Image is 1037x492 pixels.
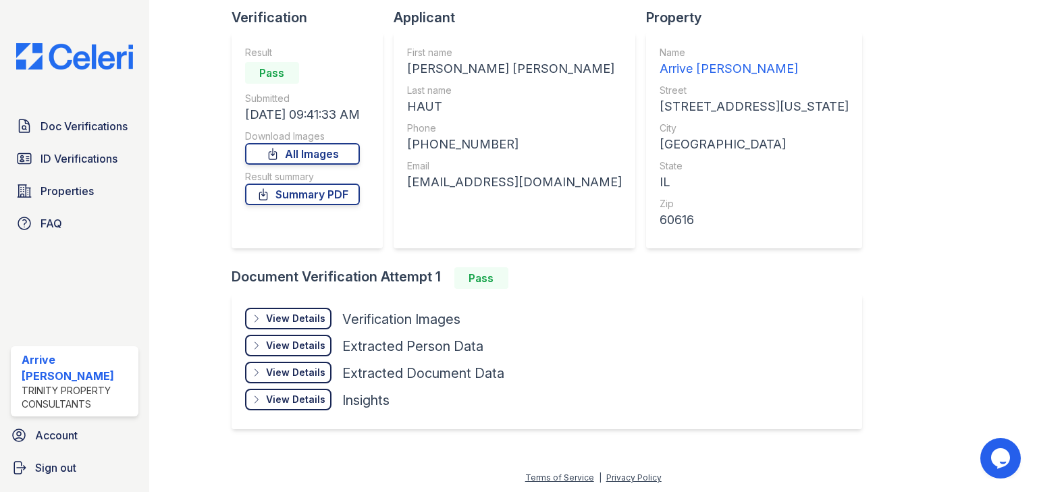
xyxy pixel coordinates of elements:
div: | [599,472,602,483]
span: FAQ [41,215,62,231]
a: Doc Verifications [11,113,138,140]
span: Properties [41,183,94,199]
div: Email [407,159,622,173]
div: Phone [407,121,622,135]
a: Account [5,422,144,449]
div: State [660,159,849,173]
div: [DATE] 09:41:33 AM [245,105,360,124]
div: IL [660,173,849,192]
div: Submitted [245,92,360,105]
div: View Details [266,312,325,325]
div: First name [407,46,622,59]
a: All Images [245,143,360,165]
img: CE_Logo_Blue-a8612792a0a2168367f1c8372b55b34899dd931a85d93a1a3d3e32e68fde9ad4.png [5,43,144,70]
div: Result [245,46,360,59]
div: [PHONE_NUMBER] [407,135,622,154]
a: Summary PDF [245,184,360,205]
div: [EMAIL_ADDRESS][DOMAIN_NAME] [407,173,622,192]
div: View Details [266,393,325,406]
a: Sign out [5,454,144,481]
div: Applicant [394,8,646,27]
div: [GEOGRAPHIC_DATA] [660,135,849,154]
span: Doc Verifications [41,118,128,134]
div: View Details [266,366,325,379]
div: Download Images [245,130,360,143]
span: ID Verifications [41,151,117,167]
div: Extracted Document Data [342,364,504,383]
a: Terms of Service [525,472,594,483]
div: Arrive [PERSON_NAME] [22,352,133,384]
div: Extracted Person Data [342,337,483,356]
div: Pass [245,62,299,84]
div: [PERSON_NAME] [PERSON_NAME] [407,59,622,78]
iframe: chat widget [980,438,1023,479]
div: [STREET_ADDRESS][US_STATE] [660,97,849,116]
div: View Details [266,339,325,352]
div: Document Verification Attempt 1 [232,267,873,289]
div: HAUT [407,97,622,116]
div: Pass [454,267,508,289]
div: City [660,121,849,135]
div: Verification [232,8,394,27]
div: Arrive [PERSON_NAME] [660,59,849,78]
div: Name [660,46,849,59]
div: Verification Images [342,310,460,329]
div: Zip [660,197,849,211]
a: Privacy Policy [606,472,662,483]
div: Street [660,84,849,97]
div: Result summary [245,170,360,184]
a: ID Verifications [11,145,138,172]
span: Account [35,427,78,443]
a: Name Arrive [PERSON_NAME] [660,46,849,78]
a: Properties [11,177,138,204]
a: FAQ [11,210,138,237]
div: 60616 [660,211,849,229]
div: Insights [342,391,390,410]
span: Sign out [35,460,76,476]
div: Property [646,8,873,27]
div: Trinity Property Consultants [22,384,133,411]
div: Last name [407,84,622,97]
